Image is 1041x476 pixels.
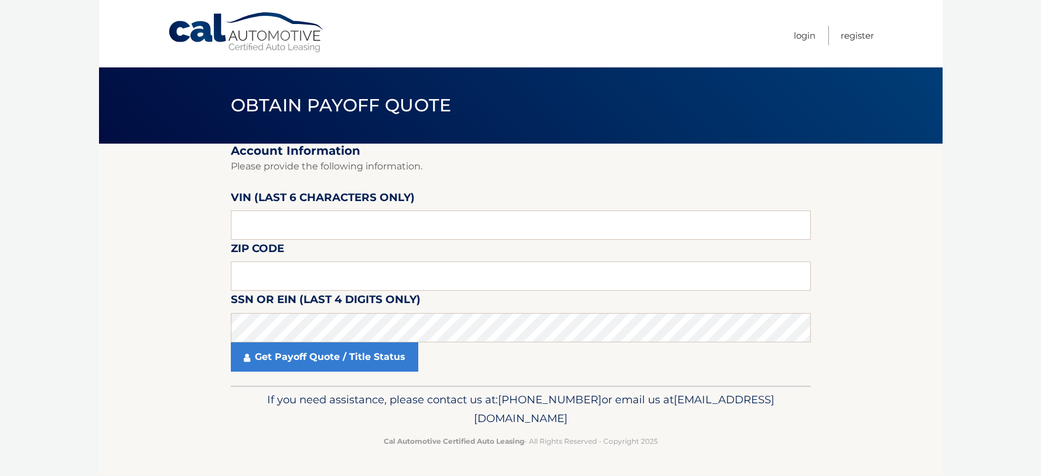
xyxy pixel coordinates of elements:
a: Get Payoff Quote / Title Status [231,342,418,372]
label: SSN or EIN (last 4 digits only) [231,291,421,312]
p: Please provide the following information. [231,158,811,175]
strong: Cal Automotive Certified Auto Leasing [384,437,524,446]
a: Login [794,26,815,45]
label: VIN (last 6 characters only) [231,189,415,210]
p: If you need assistance, please contact us at: or email us at [238,390,803,428]
span: [PHONE_NUMBER] [498,393,602,406]
span: Obtain Payoff Quote [231,94,452,116]
p: - All Rights Reserved - Copyright 2025 [238,435,803,447]
label: Zip Code [231,240,284,261]
a: Cal Automotive [168,12,326,53]
h2: Account Information [231,144,811,158]
a: Register [841,26,874,45]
